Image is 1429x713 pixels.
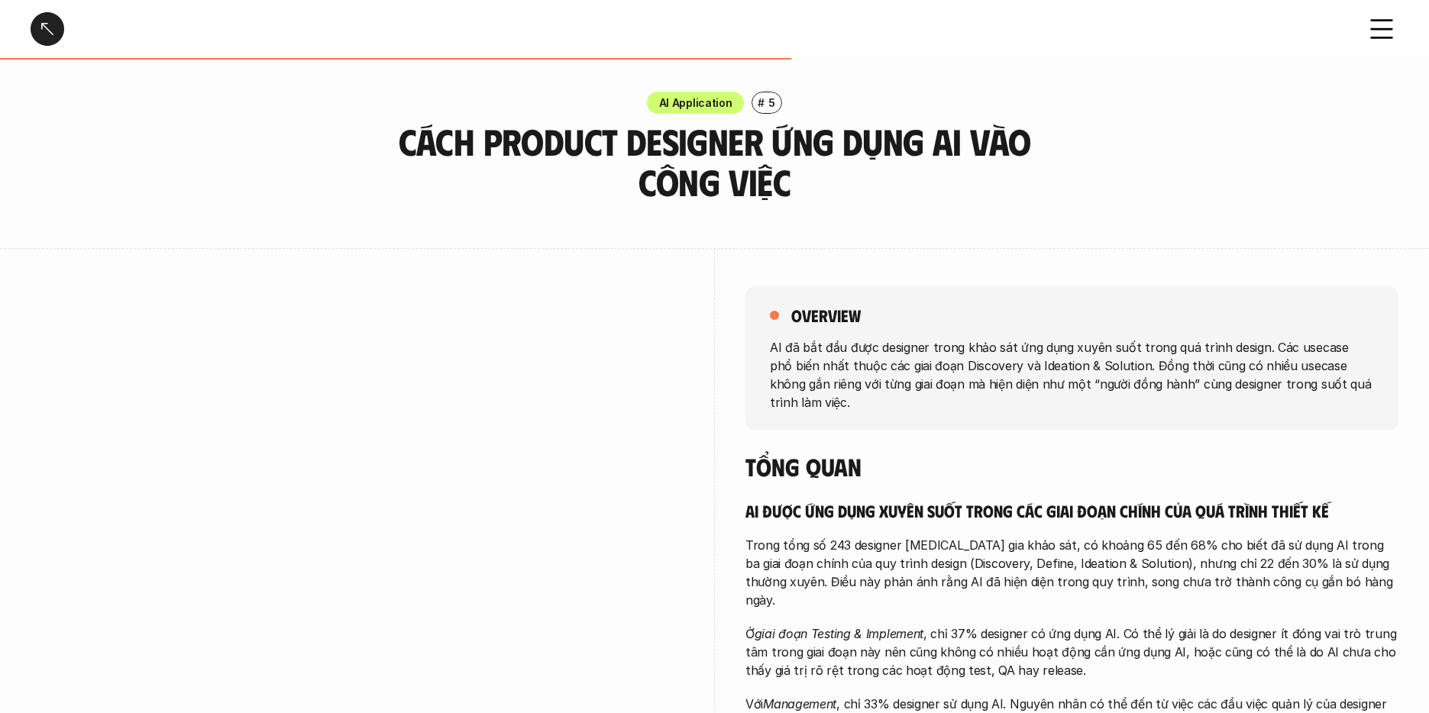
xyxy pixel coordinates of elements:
h6: # [758,97,765,108]
h5: AI được ứng dụng xuyên suốt trong các giai đoạn chính của quá trình thiết kế [745,500,1398,521]
p: AI đã bắt đầu được designer trong khảo sát ứng dụng xuyên suốt trong quá trình design. Các usecas... [770,337,1374,411]
p: Trong tổng số 243 designer [MEDICAL_DATA] gia khảo sát, có khoảng 65 đến 68% cho biết đã sử dụng ... [745,536,1398,609]
h3: Cách Product Designer ứng dụng AI vào công việc [390,121,1039,202]
h4: Tổng quan [745,452,1398,481]
em: giai đoạn Testing & Implement [755,626,923,641]
em: Management [763,696,836,711]
p: Ở , chỉ 37% designer có ứng dụng AI. Có thể lý giải là do designer ít đóng vai trò trung tâm tron... [745,624,1398,679]
p: AI Application [659,95,732,111]
p: 5 [768,95,775,111]
h5: overview [791,305,861,326]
